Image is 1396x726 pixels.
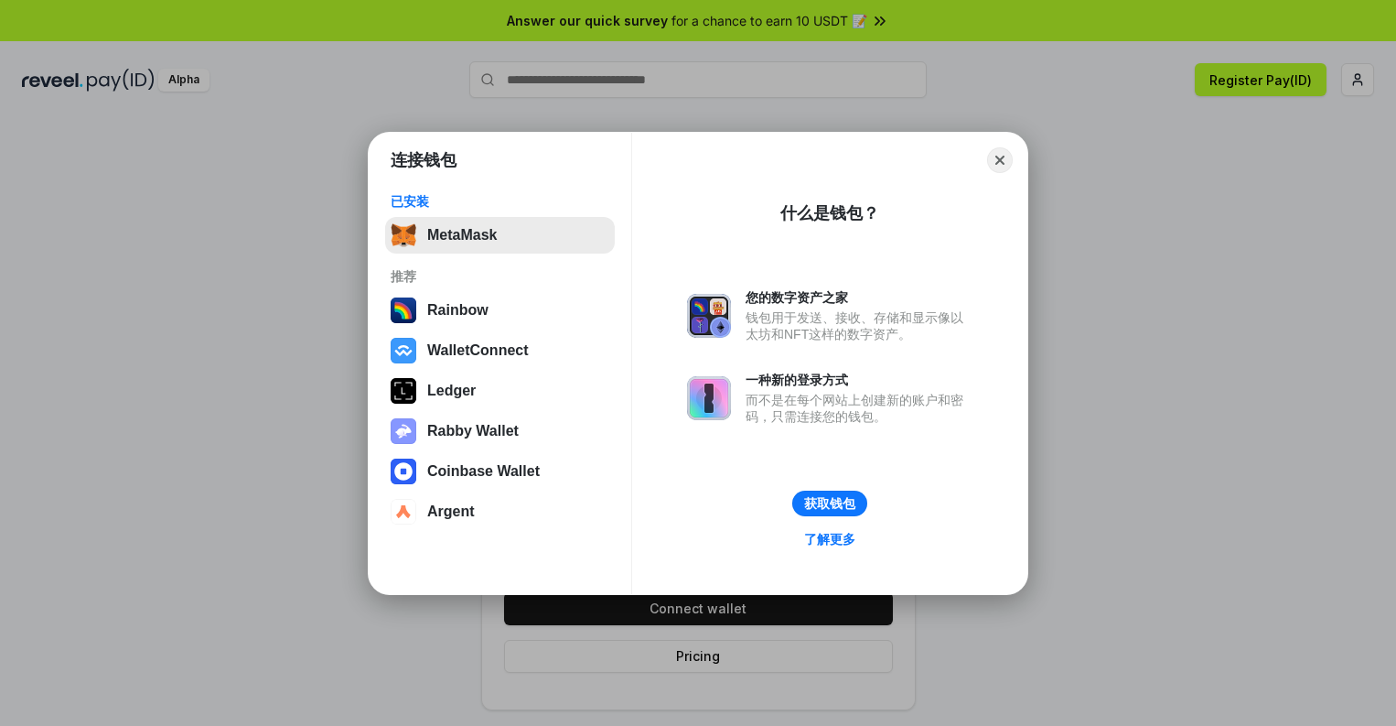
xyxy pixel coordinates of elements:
div: 获取钱包 [804,495,855,512]
div: Argent [427,504,475,520]
img: svg+xml,%3Csvg%20xmlns%3D%22http%3A%2F%2Fwww.w3.org%2F2000%2Fsvg%22%20fill%3D%22none%22%20viewBox... [391,418,416,444]
a: 了解更多 [793,527,866,551]
div: 推荐 [391,268,609,285]
button: WalletConnect [385,332,615,369]
button: Rabby Wallet [385,413,615,450]
div: Ledger [427,383,476,399]
img: svg+xml,%3Csvg%20width%3D%2228%22%20height%3D%2228%22%20viewBox%3D%220%200%2028%2028%22%20fill%3D... [391,499,416,525]
button: Coinbase Wallet [385,453,615,490]
img: svg+xml,%3Csvg%20xmlns%3D%22http%3A%2F%2Fwww.w3.org%2F2000%2Fsvg%22%20width%3D%2228%22%20height%3... [391,378,416,404]
div: Rainbow [427,302,489,319]
button: MetaMask [385,217,615,254]
img: svg+xml,%3Csvg%20width%3D%2228%22%20height%3D%2228%22%20viewBox%3D%220%200%2028%2028%22%20fill%3D... [391,338,416,363]
button: 获取钱包 [792,491,867,516]
div: MetaMask [427,227,497,244]
img: svg+xml,%3Csvg%20xmlns%3D%22http%3A%2F%2Fwww.w3.org%2F2000%2Fsvg%22%20fill%3D%22none%22%20viewBox... [687,376,731,420]
button: Rainbow [385,292,615,329]
div: WalletConnect [427,342,529,359]
img: svg+xml,%3Csvg%20fill%3D%22none%22%20height%3D%2233%22%20viewBox%3D%220%200%2035%2033%22%20width%... [391,222,416,248]
div: Coinbase Wallet [427,463,540,480]
div: 一种新的登录方式 [746,372,972,388]
div: 而不是在每个网站上创建新的账户和密码，只需连接您的钱包。 [746,392,972,425]
img: svg+xml,%3Csvg%20width%3D%22120%22%20height%3D%22120%22%20viewBox%3D%220%200%20120%20120%22%20fil... [391,298,416,323]
div: 您的数字资产之家 [746,289,972,306]
div: Rabby Wallet [427,423,519,439]
img: svg+xml,%3Csvg%20width%3D%2228%22%20height%3D%2228%22%20viewBox%3D%220%200%2028%2028%22%20fill%3D... [391,459,416,484]
h1: 连接钱包 [391,149,456,171]
img: svg+xml,%3Csvg%20xmlns%3D%22http%3A%2F%2Fwww.w3.org%2F2000%2Fsvg%22%20fill%3D%22none%22%20viewBox... [687,294,731,338]
div: 了解更多 [804,531,855,547]
button: Close [987,147,1013,173]
button: Argent [385,493,615,530]
div: 钱包用于发送、接收、存储和显示像以太坊和NFT这样的数字资产。 [746,309,972,342]
div: 什么是钱包？ [780,202,879,224]
button: Ledger [385,373,615,409]
div: 已安装 [391,193,609,210]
